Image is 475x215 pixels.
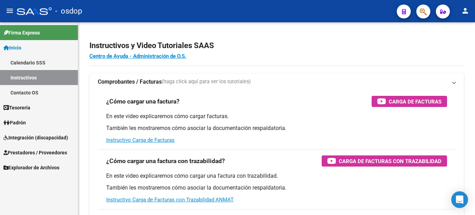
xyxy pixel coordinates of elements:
[339,157,441,166] span: Carga de Facturas con Trazabilidad
[6,7,14,15] mat-icon: menu
[461,7,469,15] mat-icon: person
[106,97,180,106] h3: ¿Cómo cargar una factura?
[3,134,68,141] span: Integración (discapacidad)
[3,164,59,171] span: Explorador de Archivos
[162,78,251,86] span: (haga click aquí para ver los tutoriales)
[3,104,30,112] span: Tesorería
[106,197,234,203] a: Instructivo Carga de Facturas con Trazabilidad ANMAT
[3,119,26,126] span: Padrón
[3,149,67,156] span: Prestadores / Proveedores
[3,44,21,52] span: Inicio
[55,3,82,19] span: - osdop
[389,97,441,106] span: Carga de Facturas
[89,74,464,90] mat-expansion-panel-header: Comprobantes / Facturas(haga click aquí para ver los tutoriales)
[372,96,447,107] button: Carga de Facturas
[106,137,175,143] a: Instructivo Carga de Facturas
[89,53,186,59] a: Centro de Ayuda - Administración de O.S.
[106,156,225,166] h3: ¿Cómo cargar una factura con trazabilidad?
[106,184,447,192] p: También les mostraremos cómo asociar la documentación respaldatoria.
[106,124,447,132] p: También les mostraremos cómo asociar la documentación respaldatoria.
[106,113,447,120] p: En este video explicaremos cómo cargar facturas.
[3,29,40,37] span: Firma Express
[98,78,162,86] strong: Comprobantes / Facturas
[89,39,464,52] h2: Instructivos y Video Tutoriales SAAS
[451,191,468,208] div: Open Intercom Messenger
[322,155,447,167] button: Carga de Facturas con Trazabilidad
[106,172,447,180] p: En este video explicaremos cómo cargar una factura con trazabilidad.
